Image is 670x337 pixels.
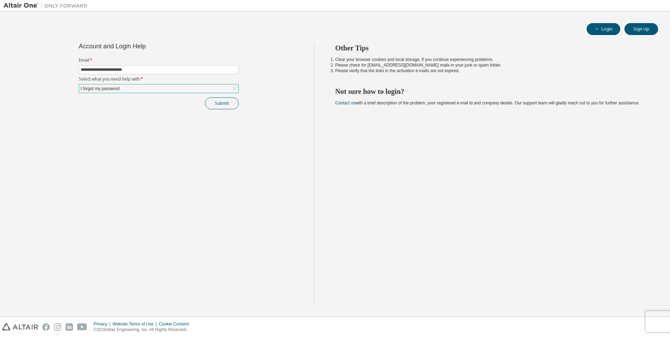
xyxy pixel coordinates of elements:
img: altair_logo.svg [2,323,38,331]
img: youtube.svg [77,323,87,331]
li: Please verify that the links in the activation e-mails are not expired. [335,68,646,74]
p: © 2025 Altair Engineering, Inc. All Rights Reserved. [94,327,193,333]
button: Sign Up [624,23,658,35]
label: Select what you need help with [79,76,239,82]
img: facebook.svg [42,323,50,331]
button: Login [587,23,620,35]
li: Please check for [EMAIL_ADDRESS][DOMAIN_NAME] mails in your junk or spam folder. [335,62,646,68]
img: linkedin.svg [66,323,73,331]
div: Privacy [94,321,112,327]
a: Contact us [335,101,355,105]
div: Account and Login Help [79,43,207,49]
label: Email [79,57,239,63]
div: Cookie Consent [159,321,193,327]
img: Altair One [4,2,91,9]
div: Website Terms of Use [112,321,159,327]
div: I forgot my password [79,84,238,93]
button: Submit [205,97,239,109]
img: instagram.svg [54,323,61,331]
span: with a brief description of the problem, your registered e-mail id and company details. Our suppo... [335,101,640,105]
div: I forgot my password [80,85,121,92]
li: Clear your browser cookies and local storage, if you continue experiencing problems. [335,57,646,62]
h2: Other Tips [335,43,646,53]
h2: Not sure how to login? [335,87,646,96]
